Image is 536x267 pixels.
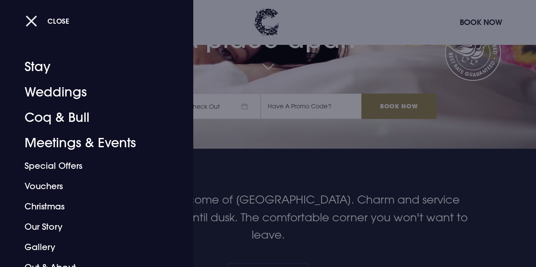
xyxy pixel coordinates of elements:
a: Our Story [25,217,157,237]
a: Coq & Bull [25,105,157,130]
a: Weddings [25,80,157,105]
a: Meetings & Events [25,130,157,156]
a: Christmas [25,196,157,217]
a: Gallery [25,237,157,257]
button: Close [25,12,69,30]
a: Vouchers [25,176,157,196]
a: Special Offers [25,156,157,176]
a: Stay [25,54,157,80]
span: Close [47,17,69,25]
